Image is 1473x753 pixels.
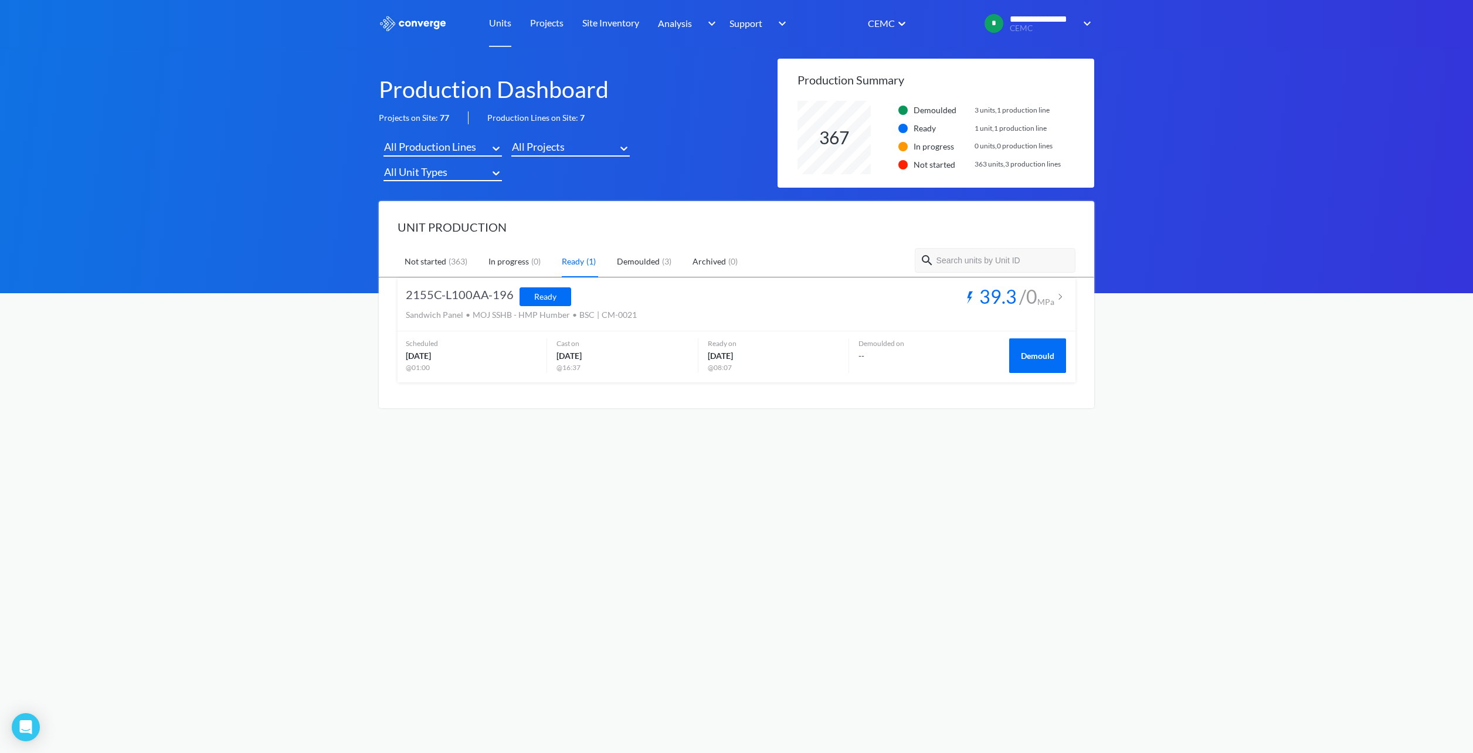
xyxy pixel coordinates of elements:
div: CM-0021 [602,308,637,321]
div: / 0 [1019,287,1037,306]
h2: UNIT PRODUCTION [398,220,1075,234]
td: Demoulded [913,102,973,119]
div: ( 363 ) [446,255,470,268]
div: Projects on Site: [379,111,469,124]
div: • [572,308,577,321]
h2: Production Summary [797,59,1094,101]
div: ( 1 ) [584,255,598,268]
button: Demould [1009,338,1066,374]
div: ( 0 ) [726,255,740,268]
td: 363 units , 3 production lines [974,156,1093,173]
div: 367 [797,124,871,151]
div: [DATE] [708,350,848,362]
div: -- [858,338,999,374]
td: Ready [913,120,973,137]
td: Not started [913,156,973,173]
div: [DATE] [556,350,697,362]
img: downArrow.svg [771,16,789,30]
div: | [597,308,599,321]
div: Cast on [556,338,697,350]
div: All Projects [512,138,565,155]
b: 77 [440,113,449,123]
div: All Production Lines [384,138,476,155]
div: [DATE] [406,350,547,362]
div: Scheduled [406,338,547,350]
td: 0 units , 0 production lines [974,138,1093,155]
div: @ 16:37 [556,362,697,374]
div: ( 3 ) [660,255,674,268]
img: logo_ewhite.svg [379,16,447,31]
div: • [466,308,470,321]
img: downArrow.svg [1075,16,1094,30]
img: arrow-thin.svg [1054,291,1066,303]
div: Demoulded on [858,338,999,350]
div: Sandwich Panel [406,308,463,321]
div: MPa [1037,298,1054,306]
h2: 2155C-L100AA-196 [406,287,514,306]
td: In progress [913,138,973,155]
span: Analysis [658,16,692,30]
a: Not started [405,247,470,277]
div: BSC [579,308,595,321]
div: CEMC [867,16,895,30]
div: Ready on [708,338,848,350]
td: 3 units , 1 production line [974,102,1093,119]
td: 1 unit , 1 production line [974,120,1093,137]
div: MOJ SSHB - HMP Humber [473,308,570,321]
img: strength_blue.svg [960,287,979,306]
div: 39.3 [979,287,1017,306]
div: Ready [520,287,571,306]
div: @ 08:07 [708,362,848,374]
a: Ready [562,247,598,277]
a: Demoulded [617,247,674,277]
a: Archived [693,247,740,277]
div: ( 0 ) [529,255,543,268]
div: Production Lines on Site: [469,111,585,124]
span: Support [729,16,762,30]
a: In progress [488,247,543,277]
img: downArrow.svg [700,16,719,30]
h1: Production Dashboard [379,74,778,104]
span: CEMC [1010,24,1075,33]
input: Search units by Unit ID [935,255,1070,266]
div: All Unit Types [384,164,447,180]
div: Open Intercom Messenger [12,713,40,741]
div: @ 01:00 [406,362,547,374]
b: 7 [580,113,585,123]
